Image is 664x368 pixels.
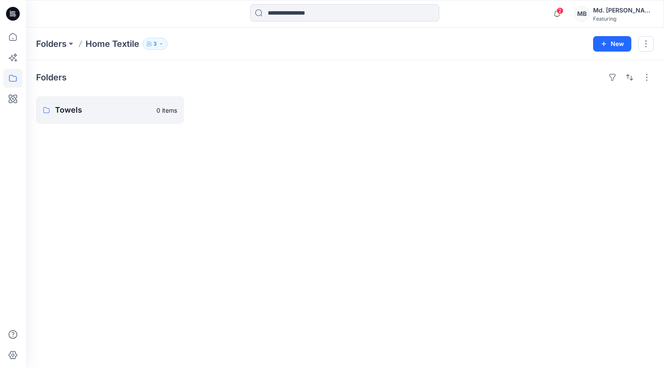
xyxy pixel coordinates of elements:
[36,38,67,50] a: Folders
[557,7,563,14] span: 2
[86,38,139,50] p: Home Textile
[156,106,177,115] p: 0 items
[593,15,653,22] div: Featuring
[143,38,168,50] button: 3
[55,104,151,116] p: Towels
[593,36,631,52] button: New
[593,5,653,15] div: Md. [PERSON_NAME]
[36,72,67,83] h4: Folders
[153,39,157,49] p: 3
[574,6,590,21] div: MB
[36,96,184,124] a: Towels0 items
